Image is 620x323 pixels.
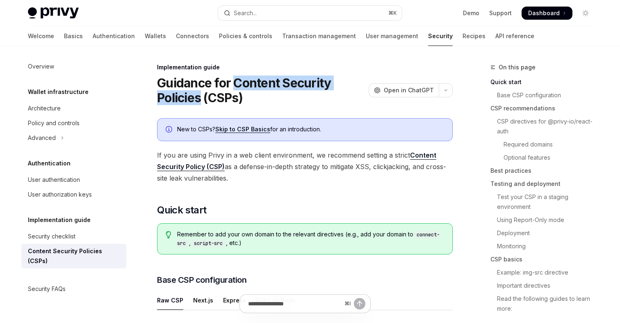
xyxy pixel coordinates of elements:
a: User authorization keys [21,187,126,202]
div: Express [223,291,246,310]
div: Advanced [28,133,56,143]
div: Policy and controls [28,118,80,128]
a: Connectors [176,26,209,46]
span: ⌘ K [388,10,397,16]
div: Search... [234,8,257,18]
button: Toggle dark mode [579,7,592,20]
img: light logo [28,7,79,19]
a: Recipes [463,26,486,46]
a: Security [428,26,453,46]
div: Security checklist [28,231,75,241]
span: Open in ChatGPT [384,86,434,94]
div: Architecture [28,103,61,113]
a: Test your CSP in a staging environment [490,190,599,213]
div: User authorization keys [28,190,92,199]
h1: Guidance for Content Security Policies (CSPs) [157,76,365,105]
span: Quick start [157,204,206,217]
a: Wallets [145,26,166,46]
a: Dashboard [522,7,572,20]
button: Send message [354,298,365,309]
span: Remember to add your own domain to the relevant directives (e.g., add your domain to , , etc.) [177,230,444,247]
a: Architecture [21,101,126,116]
svg: Info [166,126,174,134]
a: CSP directives for @privy-io/react-auth [490,115,599,138]
div: Content Security Policies (CSPs) [28,246,121,266]
div: Raw CSP [157,291,183,310]
a: Basics [64,26,83,46]
a: Security FAQs [21,282,126,296]
span: Base CSP configuration [157,274,246,286]
svg: Tip [166,231,171,238]
a: Required domains [490,138,599,151]
div: User authentication [28,175,80,185]
div: Ruby on Rails [256,291,295,310]
a: Security checklist [21,229,126,244]
a: Using Report-Only mode [490,213,599,227]
a: Important directives [490,279,599,292]
span: On this page [499,62,536,72]
a: Skip to CSP Basics [215,126,270,133]
a: User management [366,26,418,46]
a: Support [489,9,512,17]
a: Authentication [93,26,135,46]
a: Welcome [28,26,54,46]
a: Deployment [490,227,599,240]
button: Open in ChatGPT [369,83,439,97]
a: Optional features [490,151,599,164]
a: Example: img-src directive [490,266,599,279]
button: Toggle Advanced section [21,131,126,145]
a: Base CSP configuration [490,89,599,102]
a: Read the following guides to learn more: [490,292,599,315]
a: Content Security Policies (CSPs) [21,244,126,268]
div: New to CSPs? for an introduction. [177,125,444,134]
code: connect-src [177,231,440,247]
a: CSP basics [490,253,599,266]
a: Policy and controls [21,116,126,131]
button: Open search [218,6,402,21]
div: Security FAQs [28,284,66,294]
a: Demo [463,9,479,17]
h5: Implementation guide [28,215,91,225]
a: Testing and deployment [490,177,599,190]
a: User authentication [21,172,126,187]
div: Next.js [193,291,213,310]
a: Transaction management [282,26,356,46]
a: Monitoring [490,240,599,253]
a: Policies & controls [219,26,272,46]
a: API reference [495,26,534,46]
input: Ask a question... [248,295,341,313]
a: Quick start [490,76,599,89]
a: Best practices [490,164,599,177]
div: Implementation guide [157,63,453,71]
a: Overview [21,59,126,74]
h5: Wallet infrastructure [28,87,89,97]
code: script-src [191,239,226,247]
span: If you are using Privy in a web client environment, we recommend setting a strict as a defense-in... [157,149,453,184]
a: CSP recommendations [490,102,599,115]
div: Overview [28,62,54,71]
span: Dashboard [528,9,560,17]
h5: Authentication [28,158,71,168]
